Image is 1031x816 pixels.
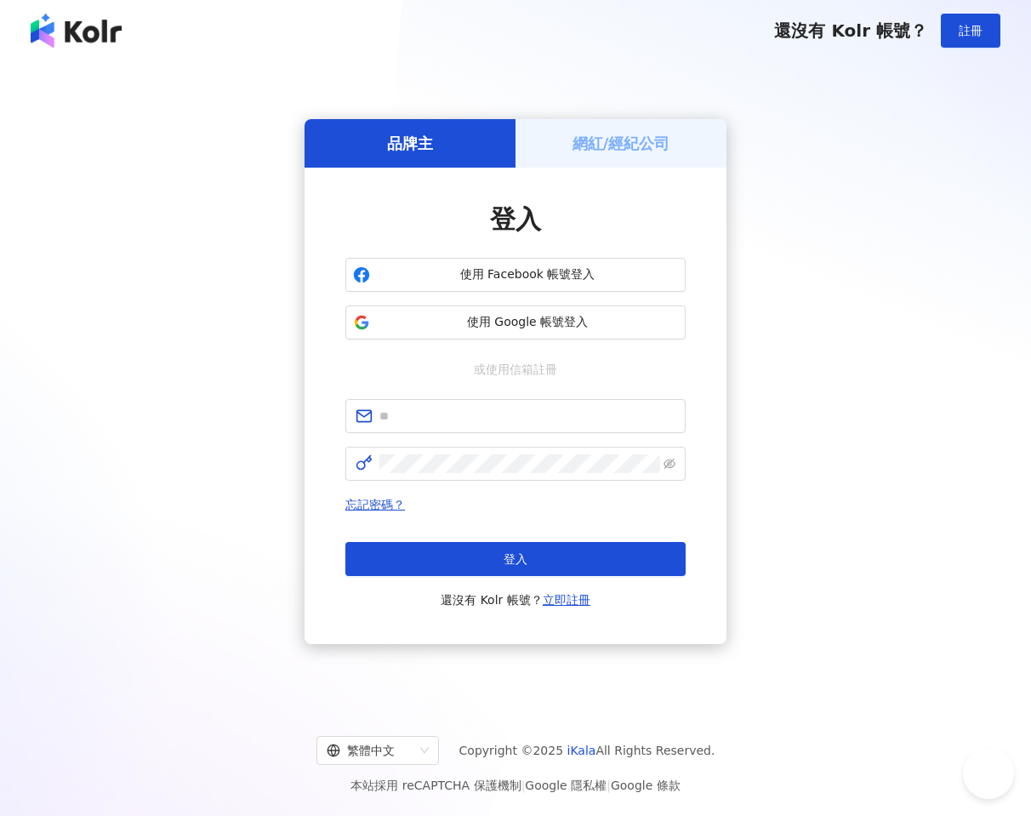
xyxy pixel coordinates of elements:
div: 繁體中文 [327,737,413,764]
span: | [607,779,611,792]
button: 使用 Facebook 帳號登入 [345,258,686,292]
h5: 品牌主 [387,133,433,154]
iframe: Help Scout Beacon - Open [963,748,1014,799]
a: 立即註冊 [543,593,590,607]
span: 註冊 [959,24,983,37]
button: 登入 [345,542,686,576]
a: Google 條款 [611,779,681,792]
a: Google 隱私權 [525,779,607,792]
span: 還沒有 Kolr 帳號？ [441,590,590,610]
span: 本站採用 reCAPTCHA 保護機制 [350,775,680,796]
span: 使用 Facebook 帳號登入 [377,266,678,283]
span: eye-invisible [664,458,675,470]
img: logo [31,14,122,48]
span: 使用 Google 帳號登入 [377,314,678,331]
span: 登入 [490,204,541,234]
button: 註冊 [941,14,1000,48]
span: | [521,779,526,792]
span: 或使用信箱註冊 [462,360,569,379]
a: 忘記密碼？ [345,498,405,511]
span: Copyright © 2025 All Rights Reserved. [459,740,715,761]
button: 使用 Google 帳號登入 [345,305,686,340]
span: 還沒有 Kolr 帳號？ [774,20,927,41]
h5: 網紅/經紀公司 [572,133,670,154]
a: iKala [567,744,596,757]
span: 登入 [504,552,527,566]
